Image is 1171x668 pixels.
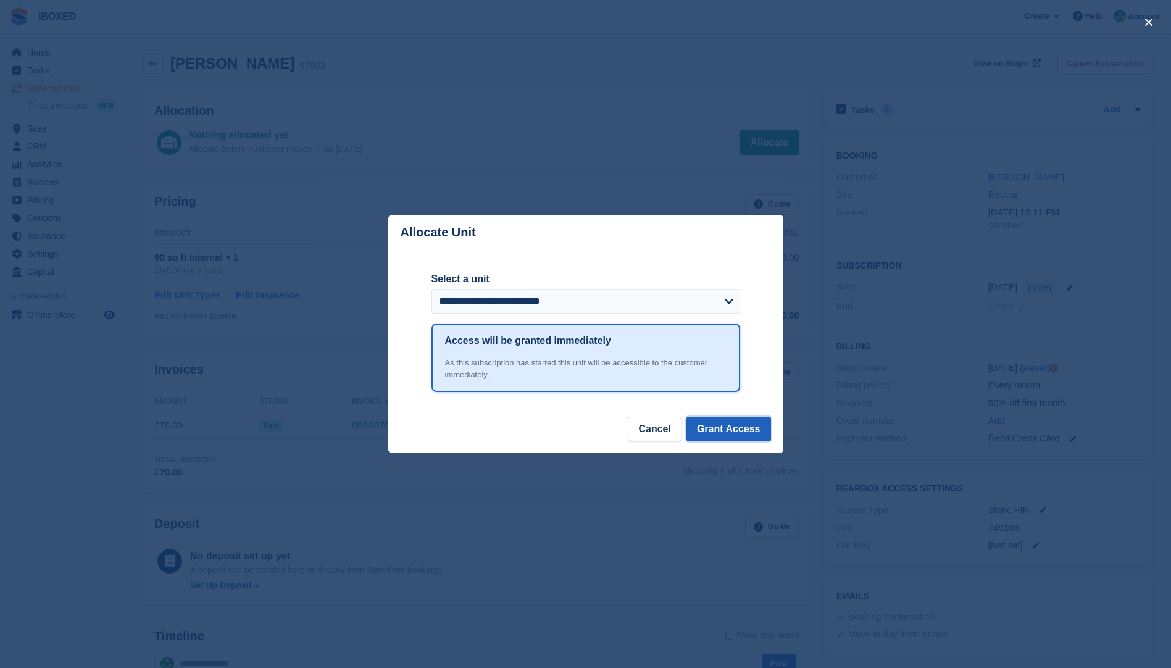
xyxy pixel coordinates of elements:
p: Allocate Unit [401,225,476,240]
button: close [1139,12,1159,32]
div: As this subscription has started this unit will be accessible to the customer immediately. [445,357,727,381]
button: Cancel [628,417,681,441]
label: Select a unit [431,272,740,286]
h1: Access will be granted immediately [445,333,611,348]
button: Grant Access [686,417,771,441]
